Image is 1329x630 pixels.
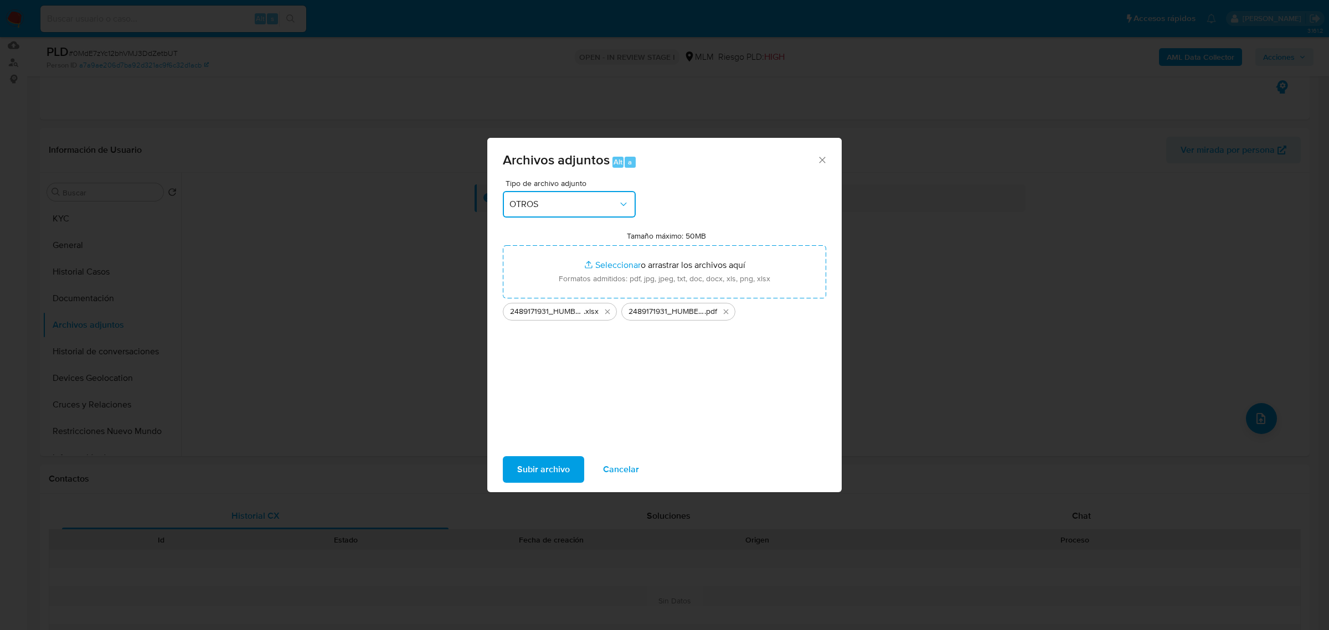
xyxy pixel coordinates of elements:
button: Eliminar 2489171931_HUMBERTO HERNANDEZ ALVARADO_SEP2025.pdf [719,305,733,318]
button: Cancelar [589,456,653,483]
button: Eliminar 2489171931_HUMBERTO HERNANDEZ ALVARADO_SEP2025_AT.xlsx [601,305,614,318]
button: Cerrar [817,154,827,164]
ul: Archivos seleccionados [503,298,826,321]
button: OTROS [503,191,636,218]
span: Alt [614,157,622,167]
span: .xlsx [584,306,599,317]
span: a [628,157,632,167]
span: 2489171931_HUMBERTO [PERSON_NAME] ALVARADO_SEP2025 [629,306,704,317]
span: Tipo de archivo adjunto [506,179,638,187]
span: 2489171931_HUMBERTO [PERSON_NAME] ALVARADO_SEP2025_AT [510,306,584,317]
span: Archivos adjuntos [503,150,610,169]
span: .pdf [704,306,717,317]
span: Cancelar [603,457,639,482]
button: Subir archivo [503,456,584,483]
span: OTROS [509,199,618,210]
span: Subir archivo [517,457,570,482]
label: Tamaño máximo: 50MB [627,231,706,241]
